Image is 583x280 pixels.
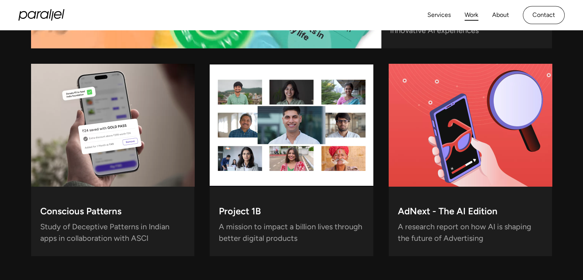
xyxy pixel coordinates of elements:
a: Project 1BA mission to impact a billion lives through better digital products [210,64,373,257]
a: Services [427,10,451,21]
h3: Conscious Patterns [40,208,122,219]
p: A research report on how AI is shaping the future of Advertising [398,224,543,244]
a: About [492,10,509,21]
a: home [18,9,64,21]
p: A mission to impact a billion lives through better digital products [219,224,364,244]
a: Conscious PatternsStudy of Deceptive Patterns in Indian apps in collaboration with ASCI [31,64,195,257]
h3: AdNext - The AI Edition [398,208,498,219]
a: Work [465,10,478,21]
h3: Project 1B [219,208,261,219]
a: AdNext - The AI EditionA research report on how AI is shaping the future of Advertising [389,64,552,257]
a: Contact [523,6,565,24]
p: Study of Deceptive Patterns in Indian apps in collaboration with ASCI [40,224,186,244]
